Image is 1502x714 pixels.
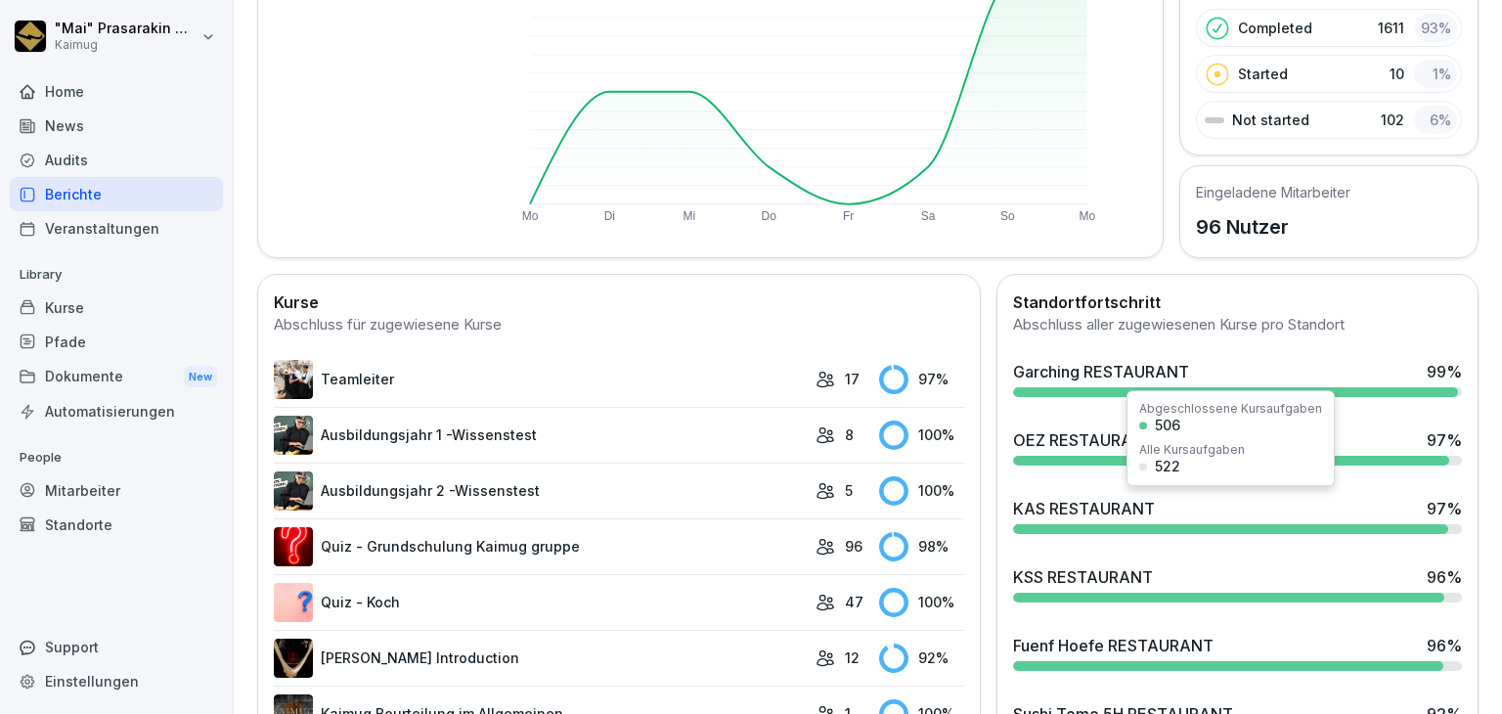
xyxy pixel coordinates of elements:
[274,639,313,678] img: ejcw8pgrsnj3kwnpxq2wy9us.png
[274,416,313,455] img: m7c771e1b5zzexp1p9raqxk8.png
[845,592,863,612] p: 47
[1378,18,1404,38] p: 1611
[10,74,223,109] a: Home
[1155,419,1180,432] div: 506
[1005,489,1470,542] a: KAS RESTAURANT97%
[1414,60,1457,88] div: 1 %
[10,290,223,325] a: Kurse
[184,366,217,388] div: New
[1005,626,1470,679] a: Fuenf Hoefe RESTAURANT96%
[1013,565,1153,589] div: KSS RESTAURANT
[274,527,313,566] img: ima4gw5kbha2jc8jl1pti4b9.png
[1005,352,1470,405] a: Garching RESTAURANT99%
[845,424,854,445] p: 8
[1427,565,1462,589] div: 96 %
[843,209,854,223] text: Fr
[845,536,862,557] p: 96
[274,471,806,511] a: Ausbildungsjahr 2 -Wissenstest
[274,471,313,511] img: kdhala7dy4uwpjq3l09r8r31.png
[10,325,223,359] a: Pfade
[10,177,223,211] a: Berichte
[879,644,963,673] div: 92 %
[55,38,198,52] p: Kaimug
[10,109,223,143] a: News
[1013,314,1462,336] div: Abschluss aller zugewiesenen Kurse pro Standort
[274,360,313,399] img: pytyph5pk76tu4q1kwztnixg.png
[845,369,860,389] p: 17
[274,360,806,399] a: Teamleiter
[10,664,223,698] a: Einstellungen
[10,508,223,542] a: Standorte
[10,143,223,177] a: Audits
[10,359,223,395] div: Dokumente
[274,583,806,622] a: Quiz - Koch
[845,647,860,668] p: 12
[10,442,223,473] p: People
[1013,290,1462,314] h2: Standortfortschritt
[55,21,198,37] p: "Mai" Prasarakin Natechnanok
[879,588,963,617] div: 100 %
[1238,64,1288,84] p: Started
[1139,403,1322,415] div: Abgeschlossene Kursaufgaben
[1005,558,1470,610] a: KSS RESTAURANT96%
[10,259,223,290] p: Library
[274,314,964,336] div: Abschluss für zugewiesene Kurse
[1232,110,1309,130] p: Not started
[762,209,777,223] text: Do
[10,359,223,395] a: DokumenteNew
[879,421,963,450] div: 100 %
[10,630,223,664] div: Support
[879,476,963,506] div: 100 %
[879,532,963,561] div: 98 %
[1080,209,1096,223] text: Mo
[1390,64,1404,84] p: 10
[274,290,964,314] h2: Kurse
[10,211,223,245] a: Veranstaltungen
[1414,14,1457,42] div: 93 %
[1013,428,1155,452] div: OEZ RESTAURANT
[684,209,696,223] text: Mi
[1001,209,1016,223] text: So
[274,583,313,622] img: t7brl8l3g3sjoed8o8dm9hn8.png
[1013,634,1214,657] div: Fuenf Hoefe RESTAURANT
[1427,428,1462,452] div: 97 %
[1427,360,1462,383] div: 99 %
[845,480,853,501] p: 5
[274,639,806,678] a: [PERSON_NAME] Introduction
[1238,18,1312,38] p: Completed
[1013,497,1155,520] div: KAS RESTAURANT
[522,209,539,223] text: Mo
[274,416,806,455] a: Ausbildungsjahr 1 -Wissenstest
[604,209,615,223] text: Di
[1427,634,1462,657] div: 96 %
[1196,212,1350,242] p: 96 Nutzer
[10,394,223,428] a: Automatisierungen
[1427,497,1462,520] div: 97 %
[1155,460,1180,473] div: 522
[1414,106,1457,134] div: 6 %
[1013,360,1189,383] div: Garching RESTAURANT
[10,473,223,508] a: Mitarbeiter
[1139,444,1245,456] div: Alle Kursaufgaben
[921,209,936,223] text: Sa
[1381,110,1404,130] p: 102
[1196,182,1350,202] h5: Eingeladene Mitarbeiter
[274,527,806,566] a: Quiz - Grundschulung Kaimug gruppe
[1005,421,1470,473] a: OEZ RESTAURANT97%
[879,365,963,394] div: 97 %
